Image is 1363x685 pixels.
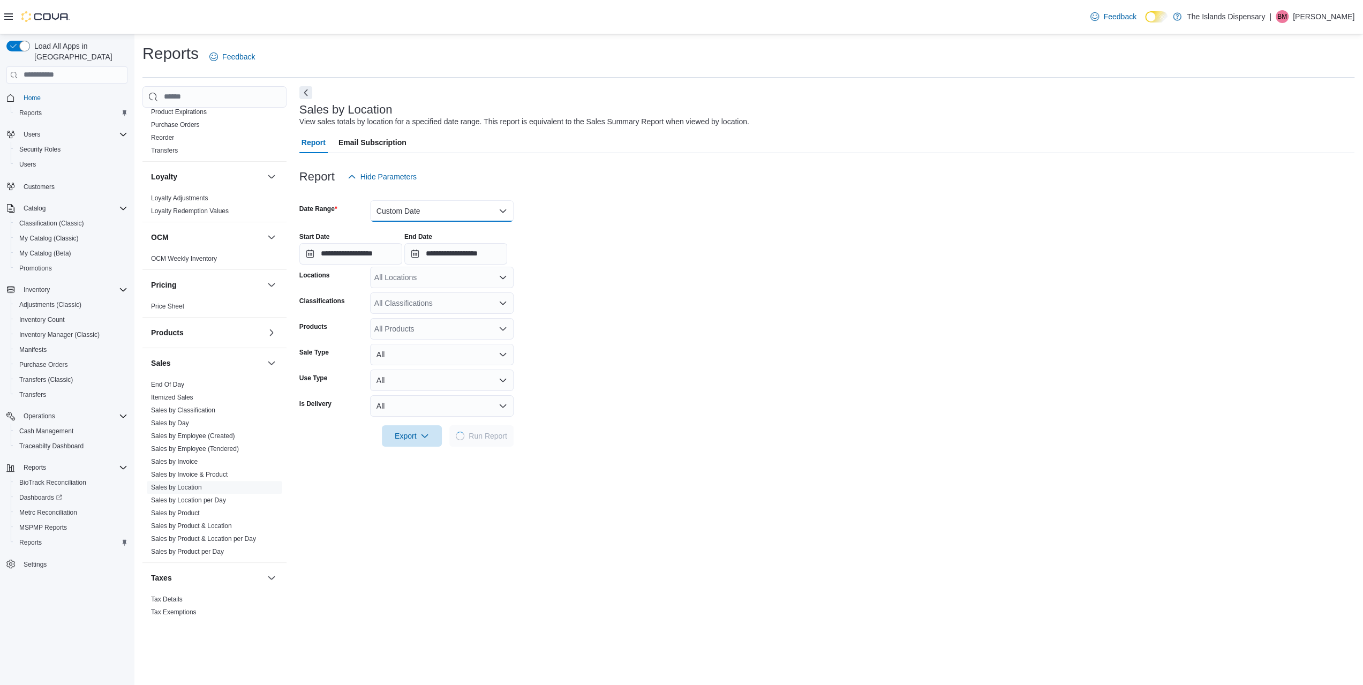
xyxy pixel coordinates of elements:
span: Security Roles [15,143,127,156]
span: Home [19,91,127,104]
span: Inventory Count [15,313,127,326]
span: Transfers [19,390,46,399]
span: Adjustments (Classic) [19,300,81,309]
div: Pricing [142,300,287,317]
a: Sales by Location per Day [151,496,226,504]
a: Feedback [205,46,259,67]
button: Products [265,326,278,339]
button: Users [19,128,44,141]
button: All [370,370,514,391]
h3: Products [151,327,184,338]
input: Dark Mode [1145,11,1168,22]
span: Purchase Orders [19,360,68,369]
span: Inventory [24,285,50,294]
label: Sale Type [299,348,329,357]
a: Sales by Invoice [151,458,198,465]
a: Home [19,92,45,104]
span: Inventory [19,283,127,296]
button: Users [2,127,132,142]
span: Email Subscription [338,132,406,153]
span: Promotions [19,264,52,273]
h3: Sales by Location [299,103,393,116]
label: Classifications [299,297,345,305]
a: Inventory Manager (Classic) [15,328,104,341]
a: My Catalog (Beta) [15,247,76,260]
img: Cova [21,11,70,22]
a: Sales by Product per Day [151,548,224,555]
a: Itemized Sales [151,394,193,401]
button: Cash Management [11,424,132,439]
span: Dashboards [19,493,62,502]
button: Reports [19,461,50,474]
span: My Catalog (Classic) [15,232,127,245]
a: Inventory Count [15,313,69,326]
h3: Sales [151,358,171,368]
span: Reports [19,109,42,117]
span: Dashboards [15,491,127,504]
div: Loyalty [142,192,287,222]
span: Reports [19,461,127,474]
div: OCM [142,252,287,269]
h3: Loyalty [151,171,177,182]
a: OCM Weekly Inventory [151,255,217,262]
a: Product Expirations [151,108,207,116]
span: Export [388,425,435,447]
a: Reorder [151,134,174,141]
span: Cash Management [15,425,127,438]
span: Users [24,130,40,139]
span: Sales by Product & Location [151,522,232,530]
a: End Of Day [151,381,184,388]
span: BioTrack Reconciliation [15,476,127,489]
span: Transfers [151,146,178,155]
span: My Catalog (Beta) [15,247,127,260]
span: Reports [15,536,127,549]
span: OCM Weekly Inventory [151,254,217,263]
span: Feedback [1103,11,1136,22]
label: Locations [299,271,330,280]
a: Sales by Product [151,509,200,517]
span: Load All Apps in [GEOGRAPHIC_DATA] [30,41,127,62]
span: Transfers [15,388,127,401]
span: Reports [19,538,42,547]
button: LoadingRun Report [449,425,514,447]
span: My Catalog (Classic) [19,234,79,243]
span: Operations [19,410,127,423]
button: Operations [2,409,132,424]
div: Brad Methvin [1276,10,1289,23]
span: Catalog [24,204,46,213]
span: Run Report [469,431,507,441]
span: Reports [15,107,127,119]
button: Catalog [2,201,132,216]
span: Sales by Day [151,419,189,427]
button: OCM [265,231,278,244]
button: Catalog [19,202,50,215]
span: Home [24,94,41,102]
button: Next [299,86,312,99]
button: Security Roles [11,142,132,157]
span: Catalog [19,202,127,215]
span: Loyalty Redemption Values [151,207,229,215]
span: BM [1277,10,1287,23]
span: Sales by Location [151,483,202,492]
label: End Date [404,232,432,241]
span: MSPMP Reports [15,521,127,534]
h3: Report [299,170,335,183]
a: Transfers [151,147,178,154]
span: Tax Exemptions [151,608,197,616]
a: Cash Management [15,425,78,438]
span: Inventory Manager (Classic) [19,330,100,339]
span: Adjustments (Classic) [15,298,127,311]
span: Sales by Invoice & Product [151,470,228,479]
a: Tax Details [151,596,183,603]
span: Transfers (Classic) [19,375,73,384]
span: Settings [19,558,127,571]
span: Sales by Product & Location per Day [151,535,256,543]
a: Promotions [15,262,56,275]
button: Adjustments (Classic) [11,297,132,312]
button: Loyalty [151,171,263,182]
input: Press the down key to open a popover containing a calendar. [299,243,402,265]
span: End Of Day [151,380,184,389]
span: Itemized Sales [151,393,193,402]
span: Reorder [151,133,174,142]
